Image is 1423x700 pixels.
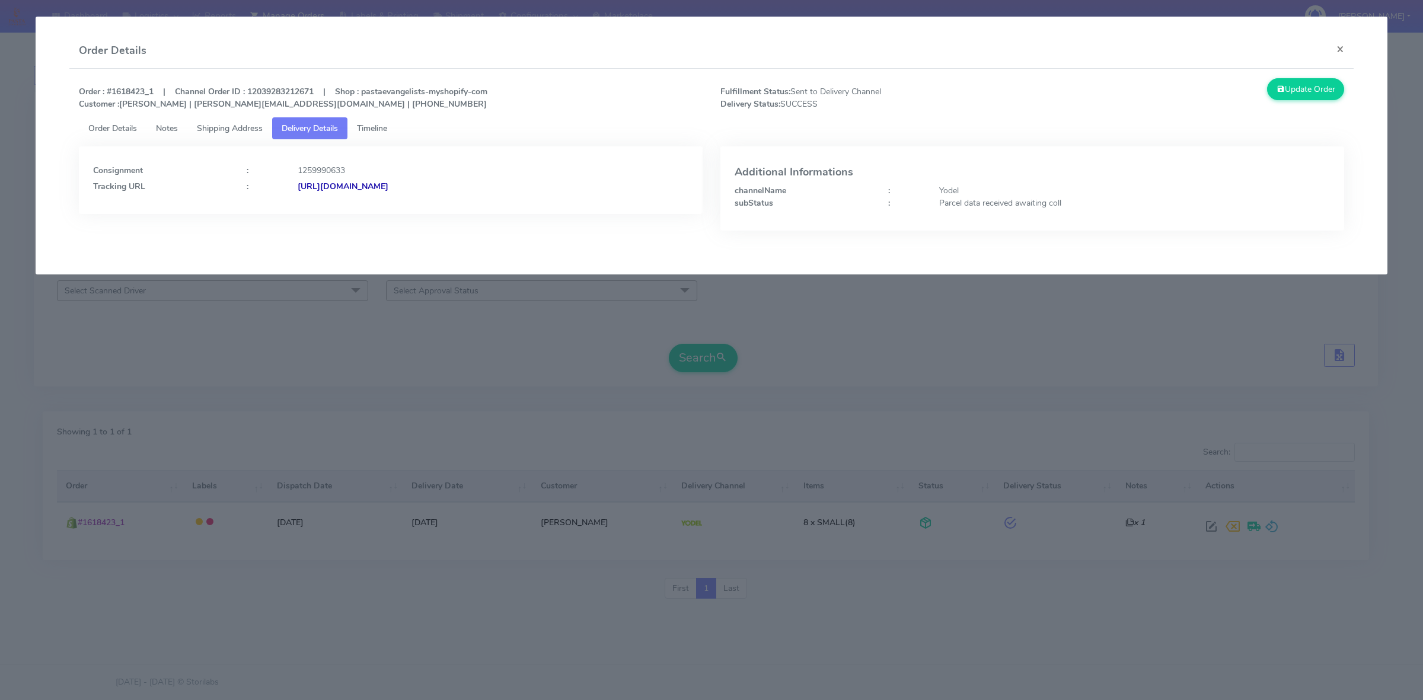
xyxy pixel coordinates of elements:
[79,117,1344,139] ul: Tabs
[357,123,387,134] span: Timeline
[247,181,248,192] strong: :
[888,197,890,209] strong: :
[93,165,143,176] strong: Consignment
[735,167,1330,178] h4: Additional Informations
[197,123,263,134] span: Shipping Address
[735,197,773,209] strong: subStatus
[156,123,178,134] span: Notes
[247,165,248,176] strong: :
[79,98,119,110] strong: Customer :
[930,197,1339,209] div: Parcel data received awaiting coll
[711,85,1032,110] span: Sent to Delivery Channel SUCCESS
[1267,78,1344,100] button: Update Order
[93,181,145,192] strong: Tracking URL
[79,43,146,59] h4: Order Details
[289,164,697,177] div: 1259990633
[298,181,388,192] strong: [URL][DOMAIN_NAME]
[735,185,786,196] strong: channelName
[888,185,890,196] strong: :
[1327,33,1354,65] button: Close
[79,86,487,110] strong: Order : #1618423_1 | Channel Order ID : 12039283212671 | Shop : pastaevangelists-myshopify-com [P...
[930,184,1339,197] div: Yodel
[282,123,338,134] span: Delivery Details
[88,123,137,134] span: Order Details
[720,98,780,110] strong: Delivery Status:
[720,86,790,97] strong: Fulfillment Status:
